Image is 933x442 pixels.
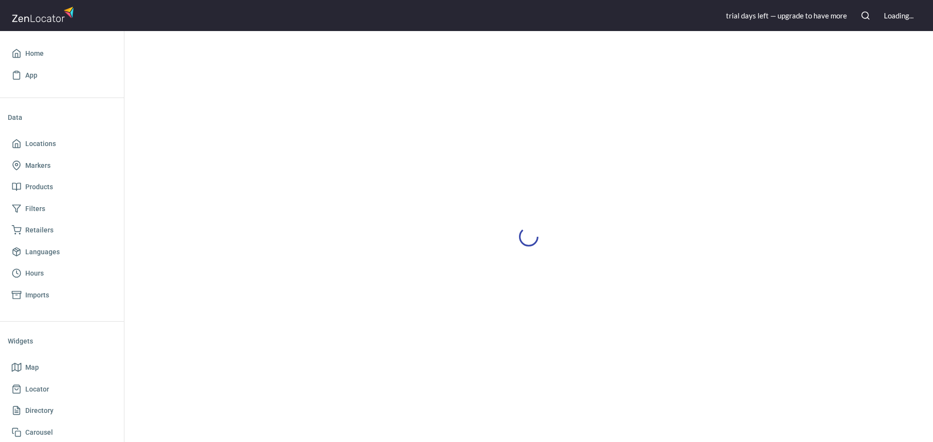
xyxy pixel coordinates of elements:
[8,65,116,86] a: App
[8,198,116,220] a: Filters
[8,357,116,378] a: Map
[8,262,116,284] a: Hours
[25,203,45,215] span: Filters
[25,160,51,172] span: Markers
[8,176,116,198] a: Products
[25,267,44,279] span: Hours
[25,246,60,258] span: Languages
[8,400,116,422] a: Directory
[8,329,116,353] li: Widgets
[8,284,116,306] a: Imports
[25,224,53,236] span: Retailers
[884,11,914,21] div: Loading...
[8,241,116,263] a: Languages
[8,155,116,177] a: Markers
[25,48,44,60] span: Home
[25,181,53,193] span: Products
[855,5,876,26] button: Search
[25,289,49,301] span: Imports
[8,43,116,65] a: Home
[25,138,56,150] span: Locations
[8,133,116,155] a: Locations
[25,69,37,82] span: App
[25,405,53,417] span: Directory
[726,11,847,21] div: trial day s left — upgrade to have more
[25,361,39,374] span: Map
[12,4,77,25] img: zenlocator
[25,383,49,395] span: Locator
[8,378,116,400] a: Locator
[8,106,116,129] li: Data
[8,219,116,241] a: Retailers
[25,426,53,439] span: Carousel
